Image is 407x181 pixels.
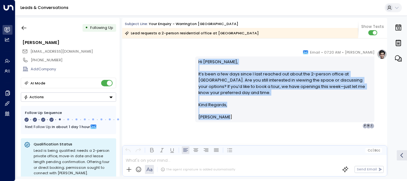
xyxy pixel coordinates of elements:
[321,49,323,56] span: •
[161,167,235,172] div: The agent signature is added automatically
[85,23,88,32] div: •
[30,49,93,54] span: [EMAIL_ADDRESS][DOMAIN_NAME]
[20,5,68,10] a: Leads & Conversations
[30,49,93,54] span: info@warringtontravel.co.uk
[198,114,232,120] span: [PERSON_NAME]
[31,66,116,72] div: AddCompany
[361,24,384,30] span: Show Texts
[34,148,113,176] div: Lead is being qualified: needs a 2-person private office, move-in date and lease length pending c...
[324,49,341,56] span: 07:20 AM
[30,80,45,86] div: AI Mode
[198,102,227,108] span: Kind Regards,
[125,30,259,36] div: Lead requests a 2-person residential office at [GEOGRAPHIC_DATA]
[31,57,116,63] div: [PHONE_NUMBER]
[21,92,116,102] div: Button group with a nested menu
[365,148,382,153] button: Cc|Bcc
[310,49,320,56] span: Email
[24,95,44,99] div: Actions
[21,92,116,102] button: Actions
[377,49,387,59] img: profile-logo.png
[342,49,344,56] span: •
[25,123,112,130] div: Next Follow Up:
[22,39,116,46] div: [PERSON_NAME]
[198,59,371,102] p: Hi [PERSON_NAME], It’s been a few days since I last reached out about the 2-person office at [GEO...
[368,149,380,152] span: Cc Bcc
[134,146,142,154] button: Redo
[149,21,238,27] div: Your enquiry - Warrington [GEOGRAPHIC_DATA]
[373,149,374,152] span: |
[345,49,374,56] span: [PERSON_NAME]
[52,123,90,130] span: In about 1 day 1 hour
[124,146,132,154] button: Undo
[363,123,368,128] div: H
[34,142,113,147] p: Qualification Status
[25,110,112,116] div: Follow Up Sequence
[369,123,374,128] div: I
[366,123,371,128] div: N
[125,21,148,26] span: Subject Line:
[90,25,113,30] span: Following Up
